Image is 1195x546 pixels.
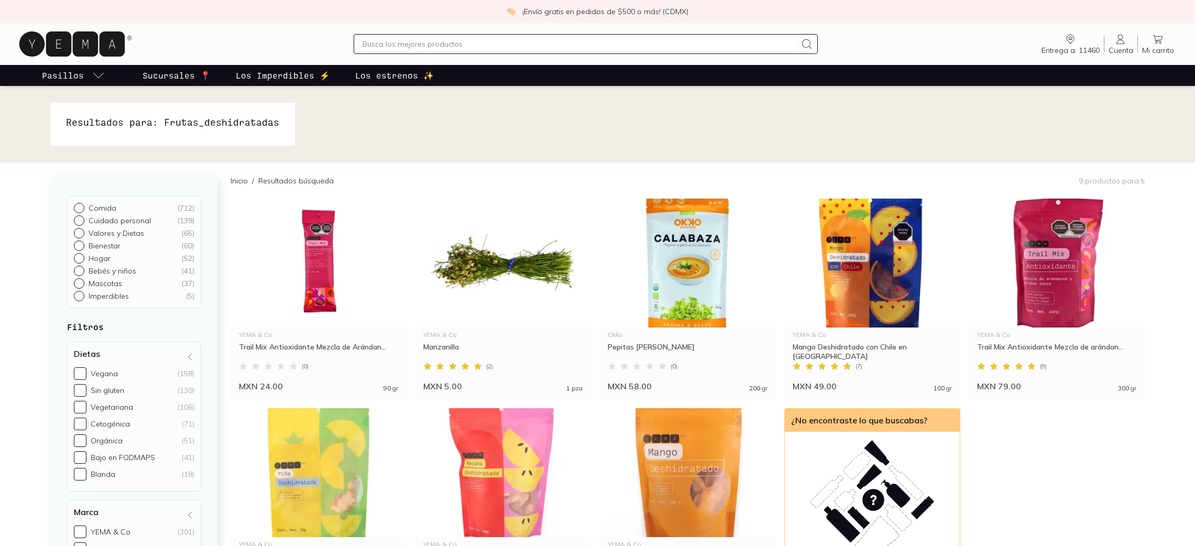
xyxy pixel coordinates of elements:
img: Trail Mix Antioxidante Mezcla de arándanos y frutos secos 300g [969,199,1145,327]
a: Los Imperdibles ⚡️ [234,65,332,86]
div: (18) [182,469,194,479]
div: YEMA & Co [423,332,583,338]
a: Trail Mix Antioxidante Mezcla de arándanos y frutos secos 300gYEMA & CoTrail Mix Antioxidante Mez... [969,199,1145,391]
a: Manzanilla 1YEMA & CoManzanilla(2)MXN 5.001 pza [415,199,591,391]
p: Valores y Dietas [89,228,144,238]
div: YEMA & Co [977,332,1136,338]
span: MXN 79.00 [977,381,1021,391]
span: MXN 24.00 [239,381,283,391]
div: Bajo en FODMAPS [91,453,155,462]
div: Manzanilla [423,342,583,361]
div: Dietas [67,342,201,492]
div: ( 60 ) [181,241,194,250]
div: ( 139 ) [177,216,194,225]
span: ( 7 ) [856,363,862,369]
span: ( 9 ) [1040,363,1047,369]
p: Comida [89,203,116,213]
p: Pasillos [42,69,84,82]
img: Mango Deshidratado con Chile en Polvo [784,199,960,327]
p: 9 productos para ti [1079,176,1145,185]
div: Cetogénica [91,419,130,429]
span: MXN 5.00 [423,381,462,391]
p: Sucursales 📍 [142,69,211,82]
div: Mango Deshidratado con Chile en [GEOGRAPHIC_DATA] [793,342,952,361]
span: Entrega a: 11460 [1041,46,1100,55]
p: Los estrenos ✨ [355,69,434,82]
div: ( 65 ) [181,228,194,238]
a: Mango Deshidratado con Chile en PolvoYEMA & CoMango Deshidratado con Chile en [GEOGRAPHIC_DATA](7... [784,199,960,391]
div: Sin gluten [91,386,124,395]
span: ( 0 ) [671,363,677,369]
span: 1 pza [566,385,583,391]
div: Pepitas [PERSON_NAME] [608,342,767,361]
div: YEMA & Co [91,527,130,537]
div: ( 41 ) [181,266,194,276]
a: Trail Mix Antioxidante Mezcla de arándanos y frutos secos 90gYEMA & CoTrail Mix Antioxidante Mezc... [231,199,407,391]
div: Vegana [91,369,118,378]
span: / [248,176,258,186]
div: ( 52 ) [181,254,194,263]
input: Blanda(18) [74,468,86,481]
div: ¿No encontraste lo que buscabas? [785,409,960,432]
div: (130) [178,386,194,395]
span: 200 gr [749,385,768,391]
div: (158) [178,369,194,378]
div: YEMA & Co [793,332,952,338]
span: 300 gr [1118,385,1136,391]
input: Vegetariana(106) [74,401,86,413]
div: Okko [608,332,767,338]
span: ( 2 ) [486,363,493,369]
div: Trail Mix Antioxidante Mezcla de Arándan... [239,342,398,361]
strong: Filtros [67,322,104,332]
img: Trail Mix Antioxidante Mezcla de arándanos y frutos secos 90g [231,199,407,327]
p: ¡Envío gratis en pedidos de $500 o más! (CDMX) [522,6,688,17]
input: Busca los mejores productos [363,38,797,50]
span: Mi carrito [1142,46,1174,55]
img: check [507,7,516,16]
img: Mango Deshidratado [599,408,775,537]
p: Mascotas [89,279,122,288]
a: Sucursales 📍 [140,65,213,86]
input: YEMA & Co(301) [74,526,86,538]
div: (71) [182,419,194,429]
div: (301) [178,527,194,537]
img: Manzanilla 1 [415,199,591,327]
img: Piña deshidratada [231,408,407,537]
h1: Resultados para: Frutas_deshidratadas [66,115,279,129]
div: Orgánica [91,436,123,445]
input: Sin gluten(130) [74,384,86,397]
div: (106) [178,402,194,412]
p: Hogar [89,254,111,263]
img: Pepitas De Calabaza OKKO [599,199,775,327]
a: Mi carrito [1138,33,1178,55]
div: Blanda [91,469,115,479]
span: 100 gr [934,385,952,391]
div: (41) [182,453,194,462]
img: Manzana deshidratada [415,408,591,537]
input: Orgánica(51) [74,434,86,447]
input: Bajo en FODMAPS(41) [74,451,86,464]
a: Pepitas De Calabaza OKKOOkkoPepitas [PERSON_NAME](0)MXN 58.00200 gr [599,199,775,391]
span: ( 0 ) [302,363,309,369]
span: MXN 49.00 [793,381,837,391]
p: Bienestar [89,241,120,250]
h4: Marca [74,507,98,517]
div: ( 37 ) [181,279,194,288]
p: Cuidado personal [89,216,151,225]
a: Los estrenos ✨ [353,65,436,86]
div: Vegetariana [91,402,133,412]
div: ( 5 ) [185,291,194,301]
span: MXN 58.00 [608,381,652,391]
p: Bebés y niños [89,266,136,276]
a: pasillo-todos-link [40,65,107,86]
h4: Dietas [74,348,100,359]
div: Trail Mix Antioxidante Mezcla de arándan... [977,342,1136,361]
div: YEMA & Co [239,332,398,338]
span: Cuenta [1109,46,1133,55]
input: Vegana(158) [74,367,86,380]
p: Resultados búsqueda [258,176,334,186]
a: Entrega a: 11460 [1037,33,1104,55]
input: Cetogénica(71) [74,418,86,430]
p: Imperdibles [89,291,129,301]
span: 90 gr [383,385,398,391]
